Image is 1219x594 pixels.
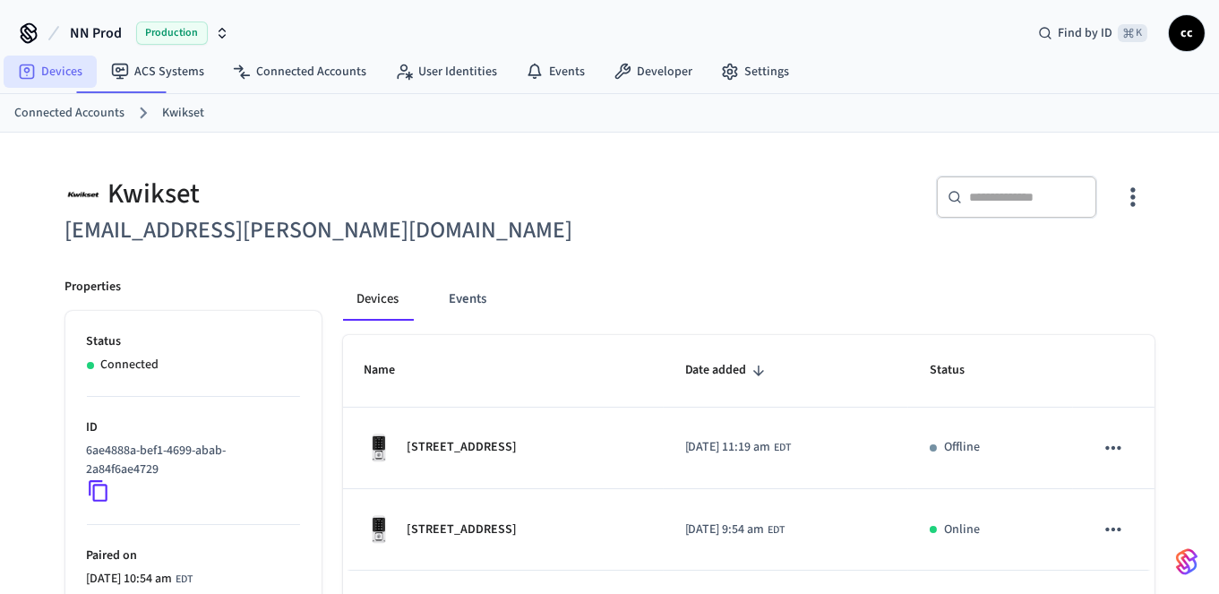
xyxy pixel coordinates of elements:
p: [STREET_ADDRESS] [408,521,518,539]
p: Properties [65,278,122,297]
span: Date added [685,357,770,384]
span: Production [136,22,208,45]
img: Kwikset Halo Touchscreen Wifi Enabled Smart Lock, Polished Chrome, Front [365,515,393,544]
div: America/New_York [685,438,792,457]
a: Settings [707,56,803,88]
p: ID [87,418,300,437]
div: America/New_York [87,570,193,589]
span: Name [365,357,419,384]
button: Devices [343,278,414,321]
span: EDT [176,572,193,588]
span: [DATE] 10:54 am [87,570,173,589]
a: Developer [599,56,707,88]
button: Events [435,278,502,321]
a: Kwikset [162,104,204,123]
img: Kwikset Halo Touchscreen Wifi Enabled Smart Lock, Polished Chrome, Front [365,434,393,462]
table: sticky table [343,335,1155,571]
span: ⌘ K [1118,24,1147,42]
a: Devices [4,56,97,88]
span: Status [930,357,988,384]
p: Connected [101,356,159,374]
span: [DATE] 9:54 am [685,521,765,539]
p: Offline [944,438,980,457]
p: Paired on [87,547,300,565]
img: SeamLogoGradient.69752ec5.svg [1176,547,1198,576]
a: Connected Accounts [14,104,124,123]
span: Find by ID [1058,24,1112,42]
div: America/New_York [685,521,785,539]
p: Status [87,332,300,351]
a: ACS Systems [97,56,219,88]
a: Connected Accounts [219,56,381,88]
span: [DATE] 11:19 am [685,438,771,457]
img: Kwikset Logo, Square [65,176,101,212]
span: EDT [768,522,785,538]
span: cc [1171,17,1203,49]
a: User Identities [381,56,511,88]
a: Events [511,56,599,88]
p: Online [944,521,980,539]
div: Kwikset [65,176,599,212]
div: Find by ID⌘ K [1024,17,1162,49]
button: cc [1169,15,1205,51]
p: [STREET_ADDRESS] [408,438,518,457]
h6: [EMAIL_ADDRESS][PERSON_NAME][DOMAIN_NAME] [65,212,599,249]
p: 6ae4888a-bef1-4699-abab-2a84f6ae4729 [87,442,293,479]
span: EDT [775,440,792,456]
span: NN Prod [70,22,122,44]
div: connected account tabs [343,278,1155,321]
